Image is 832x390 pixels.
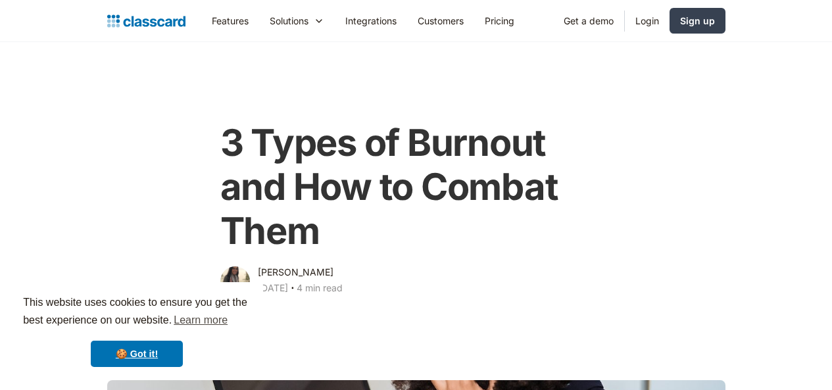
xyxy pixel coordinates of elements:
a: Pricing [474,6,525,36]
a: learn more about cookies [172,310,230,330]
span: This website uses cookies to ensure you get the best experience on our website. [23,295,251,330]
div: ‧ [288,280,297,299]
a: home [107,12,185,30]
div: Sign up [680,14,715,28]
a: Integrations [335,6,407,36]
a: Sign up [670,8,725,34]
a: Features [201,6,259,36]
h1: 3 Types of Burnout and How to Combat Them [220,121,612,254]
div: [DATE] [258,280,288,296]
a: Get a demo [553,6,624,36]
div: Solutions [270,14,308,28]
a: Customers [407,6,474,36]
div: cookieconsent [11,282,263,379]
a: Login [625,6,670,36]
div: Solutions [259,6,335,36]
div: [PERSON_NAME] [258,264,333,280]
div: 4 min read [297,280,343,296]
a: dismiss cookie message [91,341,183,367]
